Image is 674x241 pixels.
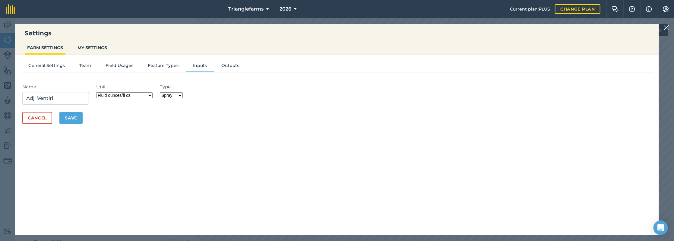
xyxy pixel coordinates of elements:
span: Trianglefarms [228,5,264,13]
img: svg+xml;base64,PHN2ZyB4bWxucz0iaHR0cDovL3d3dy53My5vcmcvMjAwMC9zdmciIHdpZHRoPSIyMiIgaGVpZ2h0PSIzMC... [664,24,669,31]
img: Two speech bubbles overlapping with the left bubble in the forefront [612,6,619,12]
label: Type [160,83,183,90]
button: Field Usages [98,62,141,71]
button: Outputs [214,62,246,71]
h3: Settings [15,29,659,37]
button: Cancel [22,112,52,124]
img: fieldmargin Logo [6,4,15,14]
label: Unit [96,83,153,90]
span: Current plan : PLUS [510,6,550,12]
button: MY SETTINGS [75,42,109,53]
label: Name [22,83,89,90]
img: svg+xml;base64,PHN2ZyB4bWxucz0iaHR0cDovL3d3dy53My5vcmcvMjAwMC9zdmciIHdpZHRoPSIxNyIgaGVpZ2h0PSIxNy... [646,5,652,13]
span: 2026 [280,5,292,13]
button: Save [59,112,83,124]
button: Team [72,62,98,71]
img: A question mark icon [628,6,636,12]
a: Change plan [555,4,600,14]
img: A cog icon [662,6,669,12]
button: Inputs [186,62,214,71]
button: FARM SETTINGS [25,42,65,53]
div: Open Intercom Messenger [653,220,668,235]
button: Feature Types [141,62,186,71]
button: General Settings [21,62,72,71]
